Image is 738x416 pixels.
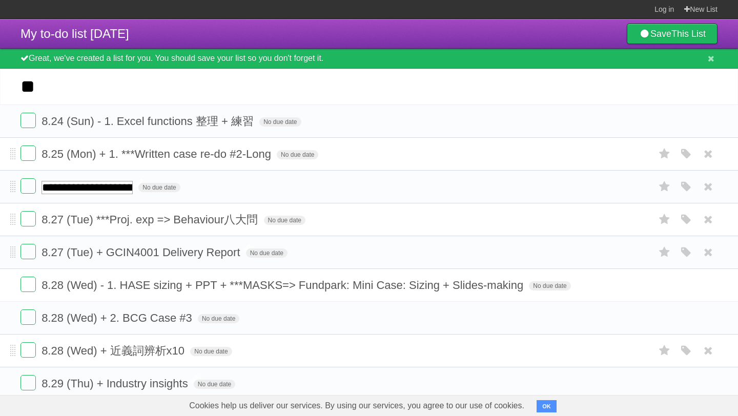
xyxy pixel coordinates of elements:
[20,145,36,161] label: Done
[190,347,232,356] span: No due date
[20,113,36,128] label: Done
[20,211,36,226] label: Done
[42,213,260,226] span: 8.27 (Tue) ***Proj. exp => Behaviour八大問
[537,400,557,412] button: OK
[20,178,36,194] label: Done
[655,145,674,162] label: Star task
[42,115,256,128] span: 8.24 (Sun) - 1. Excel functions 整理 + 練習
[179,396,535,416] span: Cookies help us deliver our services. By using our services, you agree to our use of cookies.
[42,246,242,259] span: 8.27 (Tue) + GCIN4001 Delivery Report
[277,150,318,159] span: No due date
[198,314,239,323] span: No due date
[246,248,288,258] span: No due date
[20,309,36,325] label: Done
[627,24,717,44] a: SaveThis List
[194,380,235,389] span: No due date
[655,211,674,228] label: Star task
[655,244,674,261] label: Star task
[42,279,526,292] span: 8.28 (Wed) - 1. HASE sizing + PPT + ***MASKS=> Fundpark: Mini Case: Sizing + Slides-making
[20,244,36,259] label: Done
[42,344,187,357] span: 8.28 (Wed) + 近義詞辨析x10
[138,183,180,192] span: No due date
[655,342,674,359] label: Star task
[264,216,305,225] span: No due date
[20,342,36,358] label: Done
[42,311,195,324] span: 8.28 (Wed) + 2. BCG Case #3
[42,148,274,160] span: 8.25 (Mon) + 1. ***Written case re-do #2-Long
[259,117,301,127] span: No due date
[20,277,36,292] label: Done
[529,281,570,290] span: No due date
[20,27,129,40] span: My to-do list [DATE]
[42,377,191,390] span: 8.29 (Thu) + Industry insights
[655,178,674,195] label: Star task
[671,29,706,39] b: This List
[20,375,36,390] label: Done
